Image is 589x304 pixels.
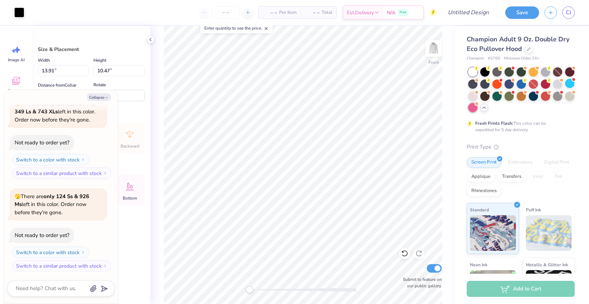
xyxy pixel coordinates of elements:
[93,81,106,89] label: Rotate
[12,154,89,165] button: Switch to a color with stock
[200,23,273,33] div: Enter quantity to see the price.
[426,41,441,56] img: Front
[475,120,563,133] div: This color can be expedited for 5 day delivery.
[562,6,575,19] a: CJ
[38,56,50,65] label: Width
[539,157,574,168] div: Digital Print
[12,168,111,179] button: Switch to a similar product with stock
[470,215,516,251] img: Standard
[387,9,395,16] span: N/A
[470,206,489,213] span: Standard
[15,193,89,216] span: There are left in this color. Order now before they're gone.
[263,9,277,16] span: – –
[15,193,89,208] strong: only 124 Ss & 926 Ms
[505,6,539,19] button: Save
[123,195,137,201] span: Bottom
[15,193,21,200] span: 🫣
[81,250,85,254] img: Switch to a color with stock
[526,215,572,251] img: Puff Ink
[429,59,439,66] div: Front
[322,9,332,16] span: Total
[246,286,253,293] div: Accessibility label
[526,206,541,213] span: Puff Ink
[504,56,539,62] span: Minimum Order: 24 +
[87,93,111,101] button: Collapse
[399,276,442,289] label: Submit to feature on our public gallery.
[305,9,319,16] span: – –
[8,57,25,63] span: Image AI
[526,261,568,268] span: Metallic & Glitter Ink
[38,81,76,89] label: Distance from Collar
[528,171,548,182] div: Vinyl
[15,101,21,107] span: 🫣
[347,9,374,16] span: Est. Delivery
[93,56,106,65] label: Height
[12,260,111,272] button: Switch to a similar product with stock
[103,264,107,268] img: Switch to a similar product with stock
[467,186,501,196] div: Rhinestones
[550,171,567,182] div: Foil
[488,56,500,62] span: # S700
[503,157,537,168] div: Embroidery
[442,5,495,20] input: Untitled Design
[566,9,571,17] span: CJ
[81,158,85,162] img: Switch to a color with stock
[12,247,89,258] button: Switch to a color with stock
[400,10,406,15] span: Free
[467,35,569,53] span: Champion Adult 9 Oz. Double Dry Eco Pullover Hood
[467,56,484,62] span: Champion
[470,261,487,268] span: Neon Ink
[38,46,145,53] div: Size & Placement
[279,9,297,16] span: Per Item
[15,232,70,239] div: Not ready to order yet?
[212,6,240,19] input: – –
[15,139,70,146] div: Not ready to order yet?
[467,171,495,182] div: Applique
[467,143,575,151] div: Print Type
[497,171,526,182] div: Transfers
[475,120,513,126] strong: Fresh Prints Flash:
[8,88,24,94] span: Designs
[15,100,95,123] span: There are left in this color. Order now before they're gone.
[103,171,107,175] img: Switch to a similar product with stock
[467,157,501,168] div: Screen Print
